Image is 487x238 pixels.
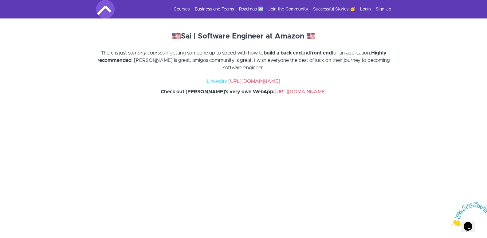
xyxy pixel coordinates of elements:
[195,6,234,12] a: Business and Teams
[264,50,302,55] strong: build a back end
[172,33,181,40] strong: 🇺🇸
[313,6,355,12] a: Successful Stories 🥳
[181,33,304,40] strong: Sai | Software Engineer at Amazon
[165,50,264,55] span: in getting someone up to speed with how to
[302,50,310,55] span: and
[207,79,227,84] span: LinkedIn:
[376,6,391,12] a: Sign Up
[239,6,263,12] a: Roadmap 🆕
[360,6,371,12] a: Login
[275,89,327,94] a: [URL][DOMAIN_NAME]
[306,33,316,40] strong: 🇺🇸
[332,50,371,55] span: for an application.
[101,50,133,55] span: There is just so
[268,6,308,12] a: Join the Community
[310,50,332,55] strong: front end
[161,89,275,94] strong: Check out [PERSON_NAME]'s very own WebApp:
[2,2,41,27] img: Chat attention grabber
[449,200,487,229] iframe: chat widget
[228,79,280,84] a: [URL][DOMAIN_NAME]
[132,58,390,70] span: , [PERSON_NAME] is great, amigos community is great, I wish everyone the best of luck on their jo...
[133,50,165,55] em: many courses
[174,6,190,12] a: Courses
